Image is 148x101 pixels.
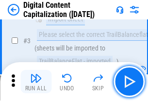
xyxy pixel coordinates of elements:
[20,70,51,93] button: Run All
[46,14,85,25] div: Import Sheet
[116,6,124,14] img: Support
[92,85,104,91] div: Skip
[25,85,47,91] div: Run All
[37,56,113,67] div: TrailBalanceFlat - imported
[60,85,74,91] div: Undo
[51,70,82,93] button: Undo
[82,70,114,93] button: Skip
[92,72,104,84] img: Skip
[8,4,19,16] img: Back
[23,37,31,45] span: # 3
[23,0,112,19] div: Digital Content Capitalization ([DATE])
[129,4,140,16] img: Settings menu
[61,72,73,84] img: Undo
[121,74,137,89] img: Main button
[30,72,42,84] img: Run All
